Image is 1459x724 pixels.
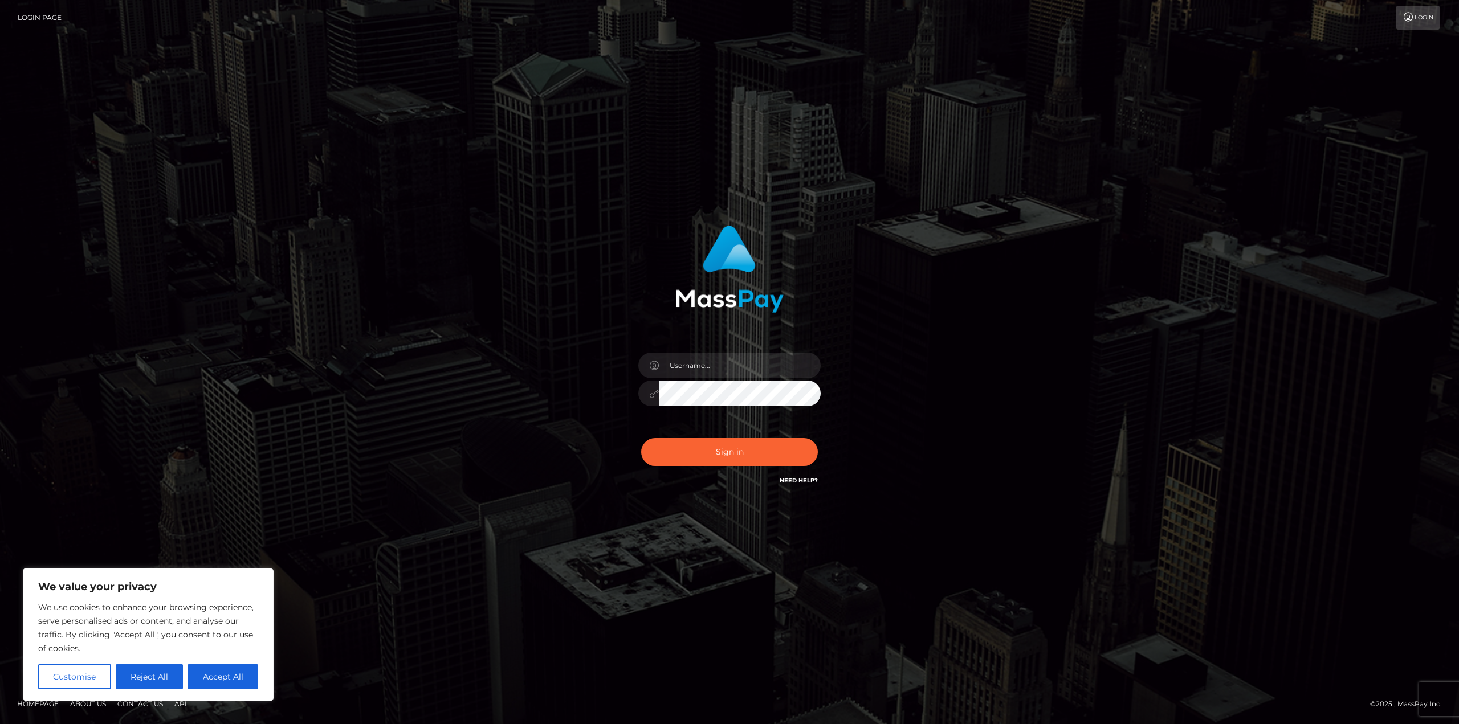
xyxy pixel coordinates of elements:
[641,438,818,466] button: Sign in
[116,664,184,689] button: Reject All
[170,695,191,713] a: API
[188,664,258,689] button: Accept All
[113,695,168,713] a: Contact Us
[780,477,818,484] a: Need Help?
[675,226,784,313] img: MassPay Login
[38,580,258,594] p: We value your privacy
[23,568,274,701] div: We value your privacy
[1370,698,1450,710] div: © 2025 , MassPay Inc.
[1396,6,1440,30] a: Login
[659,353,821,378] input: Username...
[38,600,258,655] p: We use cookies to enhance your browsing experience, serve personalised ads or content, and analys...
[18,6,62,30] a: Login Page
[13,695,63,713] a: Homepage
[38,664,111,689] button: Customise
[66,695,111,713] a: About Us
